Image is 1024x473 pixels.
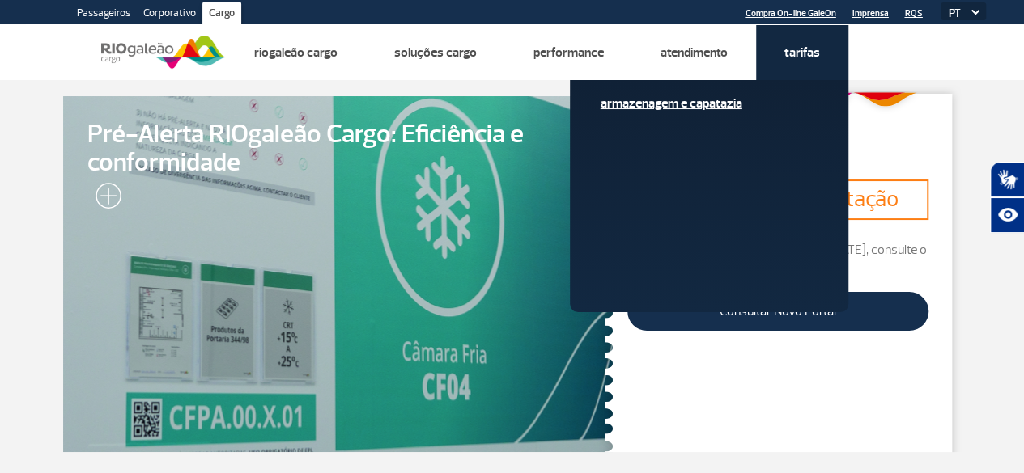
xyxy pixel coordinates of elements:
button: Abrir tradutor de língua de sinais. [990,162,1024,197]
a: Corporativo [137,2,202,27]
a: RQS [904,8,922,19]
a: Cargo [202,2,241,27]
a: Passageiros [70,2,137,27]
a: Armazenagem e Capatazia [601,95,818,112]
a: Soluções Cargo [394,44,477,61]
img: leia-mais [87,183,121,215]
a: Imprensa [852,8,888,19]
div: Plugin de acessibilidade da Hand Talk. [990,162,1024,233]
a: Tarifas [784,44,820,61]
a: Riogaleão Cargo [254,44,338,61]
a: Pré-Alerta RIOgaleão Cargo: Eficiência e conformidade [63,96,613,452]
a: Atendimento [661,44,728,61]
span: Pré-Alerta RIOgaleão Cargo: Eficiência e conformidade [87,120,588,177]
button: Abrir recursos assistivos. [990,197,1024,233]
a: Compra On-line GaleOn [745,8,835,19]
a: Performance [533,44,604,61]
